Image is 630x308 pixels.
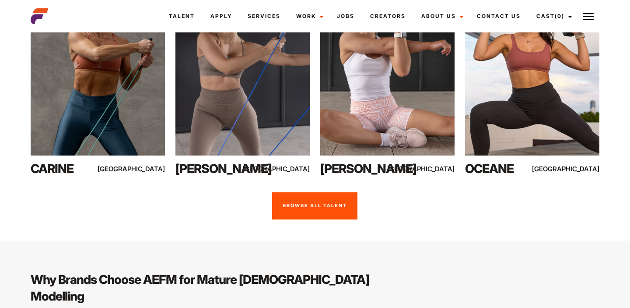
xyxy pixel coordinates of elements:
[320,160,401,177] div: [PERSON_NAME]
[203,4,240,28] a: Apply
[272,192,357,219] a: Browse all talent
[269,163,310,174] div: [GEOGRAPHIC_DATA]
[288,4,329,28] a: Work
[31,7,48,25] img: cropped-aefm-brand-fav-22-square.png
[413,4,469,28] a: About Us
[240,4,288,28] a: Services
[31,271,406,304] h3: Why Brands Choose AEFM for Mature [DEMOGRAPHIC_DATA] Modelling
[555,13,564,19] span: (0)
[528,4,577,28] a: Cast(0)
[559,163,599,174] div: [GEOGRAPHIC_DATA]
[583,11,594,22] img: Burger icon
[161,4,203,28] a: Talent
[362,4,413,28] a: Creators
[329,4,362,28] a: Jobs
[469,4,528,28] a: Contact Us
[31,160,111,177] div: Carine
[414,163,455,174] div: [GEOGRAPHIC_DATA]
[465,160,546,177] div: Oceane
[125,163,165,174] div: [GEOGRAPHIC_DATA]
[175,160,256,177] div: [PERSON_NAME]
